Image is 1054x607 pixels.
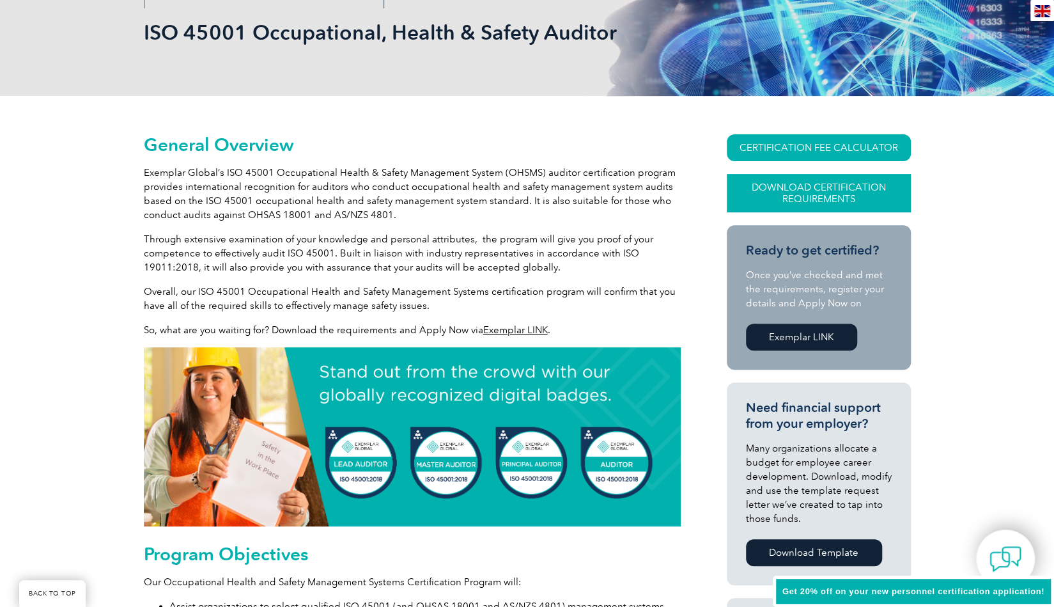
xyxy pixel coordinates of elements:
a: CERTIFICATION FEE CALCULATOR [727,134,911,161]
p: Many organizations allocate a budget for employee career development. Download, modify and use th... [746,441,892,526]
img: en [1034,5,1050,17]
img: digital badge [144,347,681,526]
a: Download Template [746,539,882,566]
img: contact-chat.png [989,543,1021,575]
p: Our Occupational Health and Safety Management Systems Certification Program will: [144,575,681,589]
h2: General Overview [144,134,681,155]
p: Once you’ve checked and met the requirements, register your details and Apply Now on [746,268,892,310]
p: So, what are you waiting for? Download the requirements and Apply Now via . [144,323,681,337]
h3: Need financial support from your employer? [746,400,892,432]
a: Exemplar LINK [483,324,548,336]
p: Exemplar Global’s ISO 45001 Occupational Health & Safety Management System (OHSMS) auditor certif... [144,166,681,222]
a: BACK TO TOP [19,580,86,607]
h1: ISO 45001 Occupational, Health & Safety Auditor [144,20,635,45]
a: Exemplar LINK [746,324,857,351]
h3: Ready to get certified? [746,242,892,258]
span: Get 20% off on your new personnel certification application! [782,587,1044,596]
p: Through extensive examination of your knowledge and personal attributes, the program will give yo... [144,232,681,274]
p: Overall, our ISO 45001 Occupational Health and Safety Management Systems certification program wi... [144,285,681,313]
h2: Program Objectives [144,544,681,564]
a: Download Certification Requirements [727,174,911,212]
